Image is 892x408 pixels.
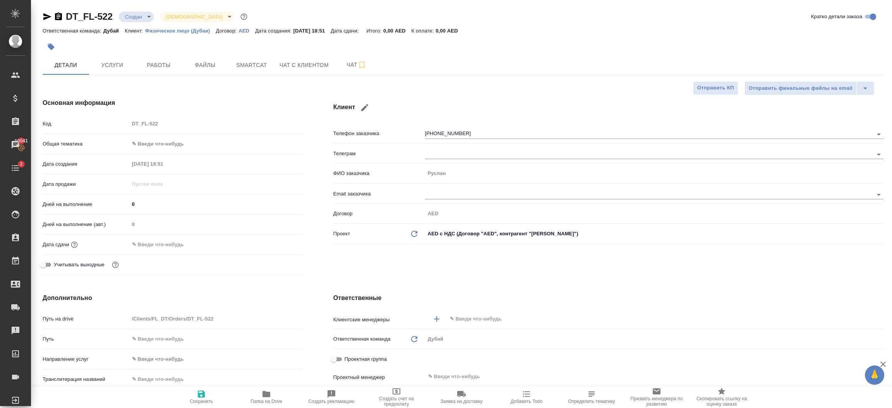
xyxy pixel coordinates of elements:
[865,365,884,385] button: 🙏
[129,353,302,366] div: ✎ Введи что-нибудь
[427,372,855,381] input: ✎ Введи что-нибудь
[693,81,738,95] button: Отправить КП
[811,13,862,21] span: Кратко детали заказа
[129,137,302,151] div: ✎ Введи что-нибудь
[357,60,367,70] svg: Подписаться
[879,318,881,320] button: Open
[187,60,224,70] span: Файлы
[43,120,129,128] p: Код
[749,84,853,93] span: Отправить финальные файлы на email
[54,261,105,269] span: Учитывать выходные
[43,315,129,323] p: Путь на drive
[216,28,239,34] p: Договор:
[2,158,29,178] a: 2
[694,396,750,407] span: Скопировать ссылку на оценку заказа
[129,333,302,345] input: ✎ Введи что-нибудь
[2,135,29,154] a: 10041
[425,333,883,346] div: Дубай
[364,386,429,408] button: Создать счет на предоплату
[280,60,329,70] span: Чат с клиентом
[15,160,27,168] span: 2
[559,386,624,408] button: Определить тематику
[125,28,145,34] p: Клиент:
[43,241,69,249] p: Дата сдачи
[119,12,154,22] div: Создан
[145,28,216,34] p: Физическое лицо (Дубаи)
[43,221,129,228] p: Дней на выполнение (авт.)
[169,386,234,408] button: Сохранить
[47,60,84,70] span: Детали
[43,28,103,34] p: Ответственная команда:
[43,98,302,108] h4: Основная информация
[129,239,197,250] input: ✎ Введи что-нибудь
[345,355,387,363] span: Проектная группа
[123,14,144,20] button: Создан
[110,260,120,270] button: Выбери, если сб и вс нужно считать рабочими днями для выполнения заказа.
[43,201,129,208] p: Дней на выполнение
[239,12,249,22] button: Доп статусы указывают на важность/срочность заказа
[129,118,302,129] input: Пустое поле
[333,150,425,158] p: Телеграм
[511,399,542,404] span: Добавить Todo
[43,38,60,55] button: Добавить тэг
[132,140,293,148] div: ✎ Введи что-нибудь
[233,60,270,70] span: Smartcat
[43,12,52,21] button: Скопировать ссылку для ЯМессенджера
[744,81,874,95] div: split button
[293,28,331,34] p: [DATE] 18:51
[43,160,129,168] p: Дата создания
[129,374,302,385] input: ✎ Введи что-нибудь
[43,140,129,148] p: Общая тематика
[43,375,129,383] p: Транслитерация названий
[132,355,293,363] div: ✎ Введи что-нибудь
[383,28,411,34] p: 0,00 AED
[250,399,282,404] span: Папка на Drive
[164,14,225,20] button: [DEMOGRAPHIC_DATA]
[744,81,857,95] button: Отправить финальные файлы на email
[238,27,255,34] a: AED
[333,374,425,381] p: Проектный менеджер
[69,240,79,250] button: Если добавить услуги и заполнить их объемом, то дата рассчитается автоматически
[309,399,355,404] span: Создать рекламацию
[238,28,255,34] p: AED
[868,367,881,383] span: 🙏
[54,12,63,21] button: Скопировать ссылку
[331,28,360,34] p: Дата сдачи:
[43,335,129,343] p: Путь
[425,227,883,240] div: AED с НДС (Договор "AED", контрагент "[PERSON_NAME]")
[429,386,494,408] button: Заявка на доставку
[449,314,855,324] input: ✎ Введи что-нибудь
[412,28,436,34] p: К оплате:
[129,219,302,230] input: Пустое поле
[140,60,177,70] span: Работы
[338,60,375,70] span: Чат
[160,12,234,22] div: Создан
[299,386,364,408] button: Создать рекламацию
[129,199,302,210] input: ✎ Введи что-нибудь
[129,158,197,170] input: Пустое поле
[873,149,884,160] button: Open
[129,313,302,324] input: Пустое поле
[129,178,197,190] input: Пустое поле
[624,386,689,408] button: Призвать менеджера по развитию
[190,399,213,404] span: Сохранить
[873,129,884,140] button: Open
[333,190,425,198] p: Email заказчика
[367,28,383,34] p: Итого:
[255,28,293,34] p: Дата создания:
[103,28,125,34] p: Дубай
[333,293,883,303] h4: Ответственные
[333,170,425,177] p: ФИО заказчика
[494,386,559,408] button: Добавить Todo
[689,386,754,408] button: Скопировать ссылку на оценку заказа
[436,28,463,34] p: 0,00 AED
[333,230,350,238] p: Проект
[333,335,391,343] p: Ответственная команда
[697,84,734,93] span: Отправить КП
[66,11,113,22] a: DT_FL-522
[94,60,131,70] span: Услуги
[333,316,425,324] p: Клиентские менеджеры
[441,399,482,404] span: Заявка на доставку
[333,98,883,117] h4: Клиент
[425,208,883,219] input: Пустое поле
